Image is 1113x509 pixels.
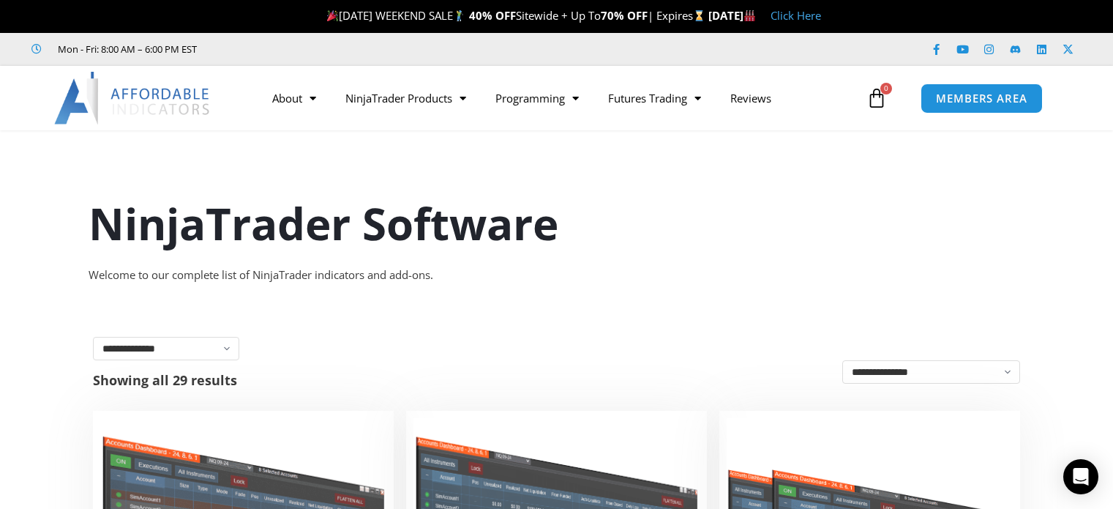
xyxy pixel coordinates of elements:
a: 0 [844,77,909,119]
p: Showing all 29 results [93,374,237,387]
a: MEMBERS AREA [921,83,1043,114]
div: Open Intercom Messenger [1063,459,1098,494]
a: Reviews [716,81,786,115]
span: 0 [880,83,892,94]
h1: NinjaTrader Software [89,193,1025,254]
iframe: Customer reviews powered by Trustpilot [217,42,437,56]
a: NinjaTrader Products [331,81,481,115]
a: Click Here [771,8,821,23]
a: About [258,81,331,115]
span: [DATE] WEEKEND SALE Sitewide + Up To | Expires [323,8,708,23]
strong: 70% OFF [601,8,648,23]
span: Mon - Fri: 8:00 AM – 6:00 PM EST [54,40,197,58]
a: Programming [481,81,593,115]
a: Futures Trading [593,81,716,115]
strong: 40% OFF [469,8,516,23]
img: LogoAI | Affordable Indicators – NinjaTrader [54,72,211,125]
nav: Menu [258,81,863,115]
img: 🎉 [327,10,338,21]
strong: [DATE] [708,8,756,23]
img: 🏌️‍♂️ [454,10,465,21]
img: 🏭 [744,10,755,21]
div: Welcome to our complete list of NinjaTrader indicators and add-ons. [89,265,1025,286]
span: MEMBERS AREA [936,93,1027,104]
img: ⌛ [694,10,705,21]
select: Shop order [842,360,1020,384]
